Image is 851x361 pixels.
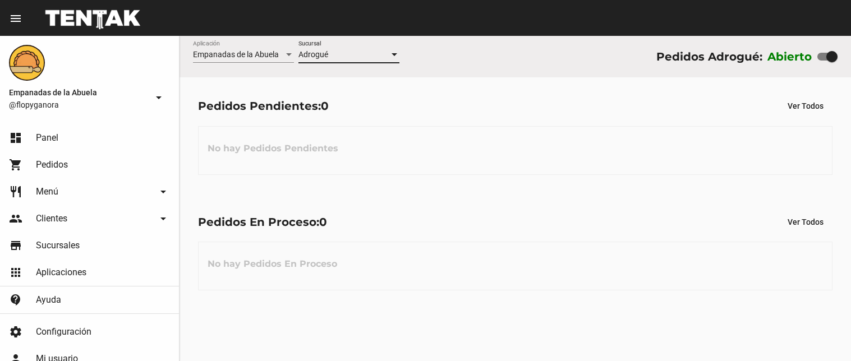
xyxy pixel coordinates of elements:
[36,132,58,144] span: Panel
[157,212,170,225] mat-icon: arrow_drop_down
[9,239,22,252] mat-icon: store
[9,12,22,25] mat-icon: menu
[779,212,832,232] button: Ver Todos
[779,96,832,116] button: Ver Todos
[298,50,328,59] span: Adrogué
[36,213,67,224] span: Clientes
[788,101,824,110] span: Ver Todos
[9,212,22,225] mat-icon: people
[36,267,86,278] span: Aplicaciones
[9,293,22,307] mat-icon: contact_support
[9,158,22,172] mat-icon: shopping_cart
[9,131,22,145] mat-icon: dashboard
[152,91,165,104] mat-icon: arrow_drop_down
[788,217,824,226] span: Ver Todos
[199,247,346,281] h3: No hay Pedidos En Proceso
[804,316,840,350] iframe: chat widget
[193,50,279,59] span: Empanadas de la Abuela
[321,99,329,113] span: 0
[9,325,22,339] mat-icon: settings
[9,99,148,110] span: @flopyganora
[9,266,22,279] mat-icon: apps
[9,185,22,198] mat-icon: restaurant
[199,132,347,165] h3: No hay Pedidos Pendientes
[36,326,91,337] span: Configuración
[198,97,329,115] div: Pedidos Pendientes:
[36,159,68,170] span: Pedidos
[767,48,812,66] label: Abierto
[36,294,61,306] span: Ayuda
[319,215,327,229] span: 0
[9,45,45,81] img: f0136945-ed32-4f7c-91e3-a375bc4bb2c5.png
[157,185,170,198] mat-icon: arrow_drop_down
[198,213,327,231] div: Pedidos En Proceso:
[36,240,80,251] span: Sucursales
[9,86,148,99] span: Empanadas de la Abuela
[36,186,58,197] span: Menú
[656,48,762,66] div: Pedidos Adrogué:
